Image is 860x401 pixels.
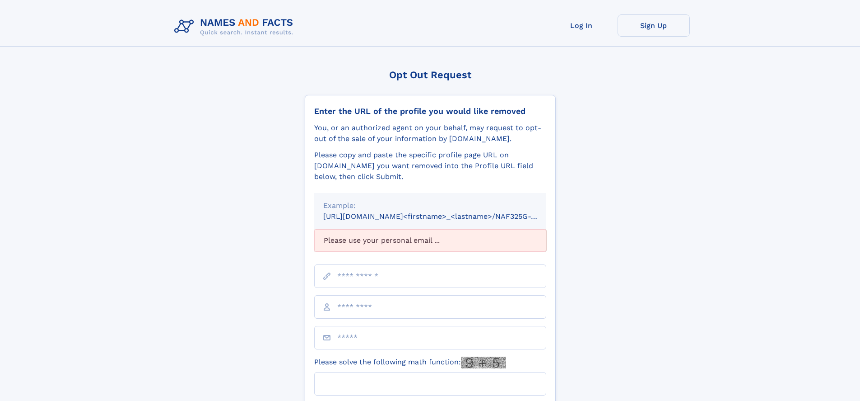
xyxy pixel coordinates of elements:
div: Opt Out Request [305,69,556,80]
a: Log In [545,14,618,37]
div: You, or an authorized agent on your behalf, may request to opt-out of the sale of your informatio... [314,123,546,144]
img: Logo Names and Facts [171,14,301,39]
label: Please solve the following math function: [314,357,506,368]
div: Example: [323,200,537,211]
a: Sign Up [618,14,690,37]
small: [URL][DOMAIN_NAME]<firstname>_<lastname>/NAF325G-xxxxxxxx [323,212,563,221]
div: Please copy and paste the specific profile page URL on [DOMAIN_NAME] you want removed into the Pr... [314,150,546,182]
div: Please use your personal email ... [314,229,546,252]
div: Enter the URL of the profile you would like removed [314,106,546,116]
